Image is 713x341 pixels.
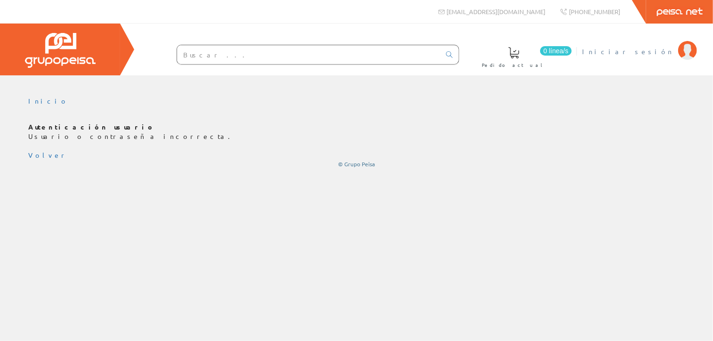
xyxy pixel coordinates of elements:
[582,47,673,56] span: Iniciar sesión
[582,39,697,48] a: Iniciar sesión
[447,8,546,16] span: [EMAIL_ADDRESS][DOMAIN_NAME]
[28,151,68,159] a: Volver
[540,46,572,56] span: 0 línea/s
[28,122,155,131] b: Autenticación usuario
[569,8,620,16] span: [PHONE_NUMBER]
[28,122,685,141] p: Usuario o contraseña incorrecta.
[177,45,440,64] input: Buscar ...
[25,33,96,68] img: Grupo Peisa
[28,97,68,105] a: Inicio
[28,160,685,168] div: © Grupo Peisa
[482,60,546,70] span: Pedido actual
